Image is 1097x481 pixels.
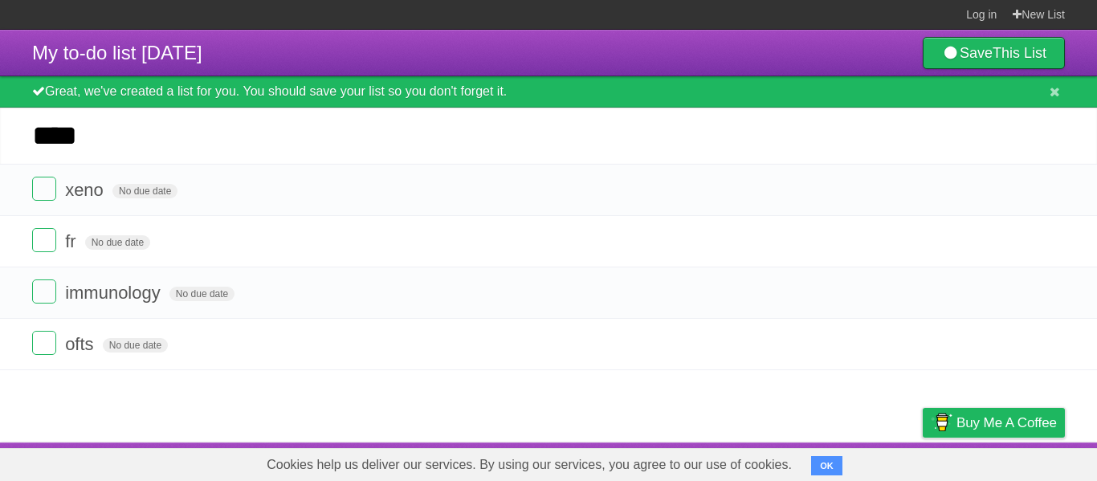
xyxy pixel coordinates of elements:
span: Buy me a coffee [956,409,1057,437]
span: No due date [169,287,234,301]
span: immunology [65,283,165,303]
span: Cookies help us deliver our services. By using our services, you agree to our use of cookies. [251,449,808,481]
span: xeno [65,180,108,200]
img: Buy me a coffee [931,409,952,436]
a: Suggest a feature [964,446,1065,477]
a: Buy me a coffee [923,408,1065,438]
a: Developers [762,446,827,477]
span: My to-do list [DATE] [32,42,202,63]
a: Privacy [902,446,944,477]
span: No due date [103,338,168,353]
label: Done [32,279,56,304]
a: SaveThis List [923,37,1065,69]
span: No due date [112,184,177,198]
span: ofts [65,334,97,354]
button: OK [811,456,842,475]
label: Done [32,177,56,201]
b: This List [993,45,1046,61]
label: Done [32,331,56,355]
a: Terms [847,446,883,477]
span: fr [65,231,80,251]
span: No due date [85,235,150,250]
label: Done [32,228,56,252]
a: About [709,446,743,477]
